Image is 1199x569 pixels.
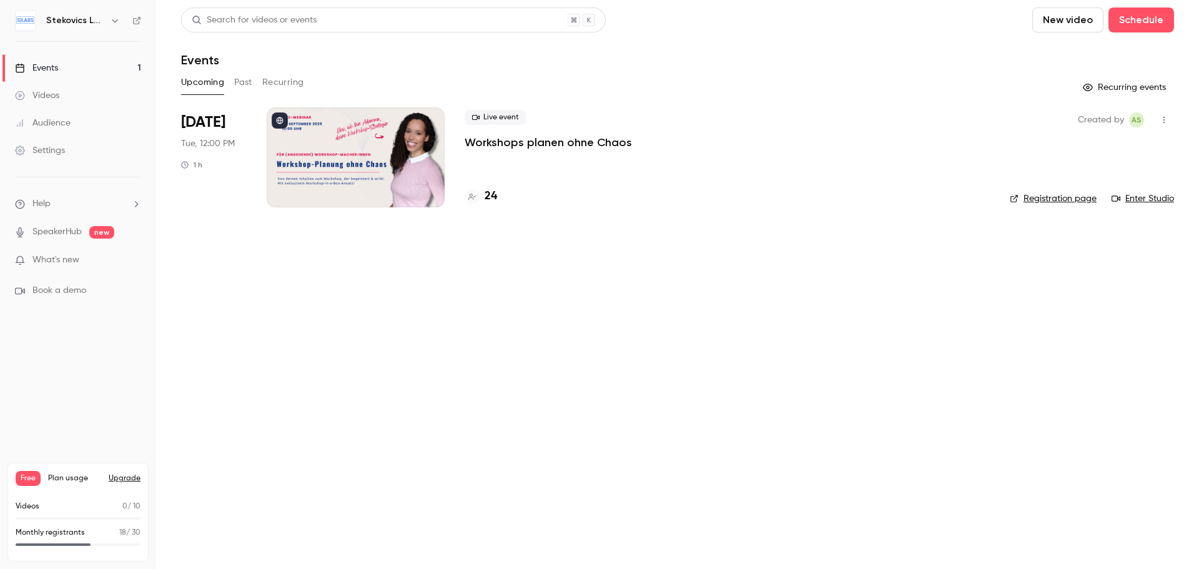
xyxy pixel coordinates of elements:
p: / 30 [119,527,141,538]
p: Monthly registrants [16,527,85,538]
button: Past [234,72,252,92]
p: / 10 [122,501,141,512]
div: Videos [15,89,59,102]
a: Enter Studio [1112,192,1174,205]
button: Upcoming [181,72,224,92]
span: Tue, 12:00 PM [181,137,235,150]
div: Search for videos or events [192,14,317,27]
span: Adamma Stekovics [1129,112,1144,127]
button: Recurring events [1077,77,1174,97]
h6: Stekovics LABS [46,14,105,27]
span: AS [1132,112,1142,127]
img: Stekovics LABS [16,11,36,31]
h4: 24 [485,188,497,205]
a: Workshops planen ohne Chaos [465,135,632,150]
div: 1 h [181,160,202,170]
span: Book a demo [32,284,86,297]
div: Sep 16 Tue, 12:00 PM (Europe/Berlin) [181,107,247,207]
div: Settings [15,144,65,157]
span: Created by [1078,112,1124,127]
h1: Events [181,52,219,67]
span: Live event [465,110,526,125]
button: Schedule [1108,7,1174,32]
div: Audience [15,117,71,129]
span: What's new [32,254,79,267]
a: 24 [465,188,497,205]
span: 18 [119,529,126,537]
button: Recurring [262,72,304,92]
span: Plan usage [48,473,101,483]
button: New video [1032,7,1103,32]
a: SpeakerHub [32,225,82,239]
span: Free [16,471,41,486]
p: Videos [16,501,39,512]
div: Events [15,62,58,74]
span: [DATE] [181,112,225,132]
button: Upgrade [109,473,141,483]
span: 0 [122,503,127,510]
span: Help [32,197,51,210]
span: new [89,226,114,239]
a: Registration page [1010,192,1097,205]
li: help-dropdown-opener [15,197,141,210]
